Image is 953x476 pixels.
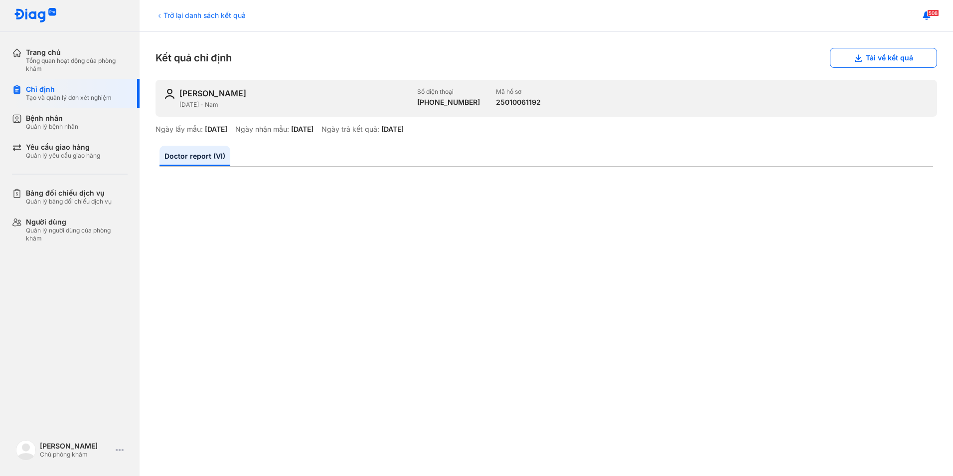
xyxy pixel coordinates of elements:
[14,8,57,23] img: logo
[26,94,112,102] div: Tạo và quản lý đơn xét nghiệm
[26,218,128,227] div: Người dùng
[26,143,100,152] div: Yêu cầu giao hàng
[26,198,112,206] div: Quản lý bảng đối chiếu dịch vụ
[16,440,36,460] img: logo
[179,88,246,99] div: [PERSON_NAME]
[26,123,78,131] div: Quản lý bệnh nhân
[26,85,112,94] div: Chỉ định
[291,125,314,134] div: [DATE]
[26,114,78,123] div: Bệnh nhân
[156,48,937,68] div: Kết quả chỉ định
[26,152,100,160] div: Quản lý yêu cầu giao hàng
[40,442,112,451] div: [PERSON_NAME]
[163,88,175,100] img: user-icon
[156,10,246,20] div: Trở lại danh sách kết quả
[496,98,541,107] div: 25010061192
[26,227,128,242] div: Quản lý người dùng của phòng khám
[40,451,112,459] div: Chủ phòng khám
[381,125,404,134] div: [DATE]
[179,101,409,109] div: [DATE] - Nam
[321,125,379,134] div: Ngày trả kết quả:
[26,57,128,73] div: Tổng quan hoạt động của phòng khám
[417,98,480,107] div: [PHONE_NUMBER]
[205,125,227,134] div: [DATE]
[156,125,203,134] div: Ngày lấy mẫu:
[26,189,112,198] div: Bảng đối chiếu dịch vụ
[235,125,289,134] div: Ngày nhận mẫu:
[927,9,939,16] span: 508
[496,88,541,96] div: Mã hồ sơ
[830,48,937,68] button: Tải về kết quả
[417,88,480,96] div: Số điện thoại
[26,48,128,57] div: Trang chủ
[159,146,230,166] a: Doctor report (VI)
